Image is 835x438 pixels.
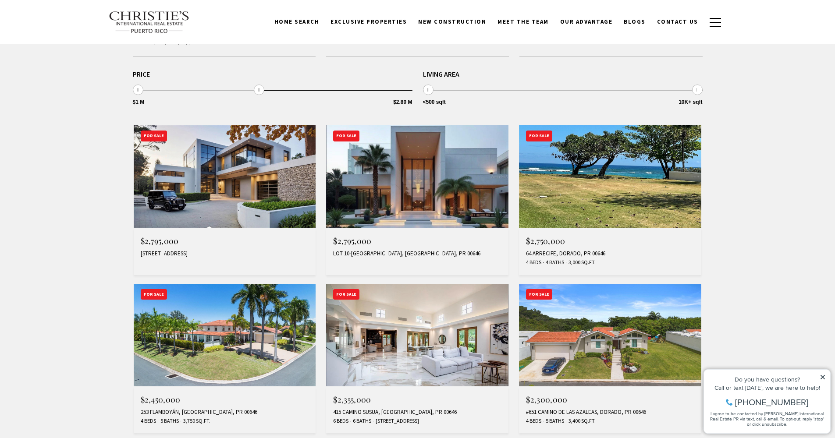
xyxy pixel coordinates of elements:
div: For Sale [333,289,359,300]
span: Our Advantage [560,18,613,25]
span: 3,400 Sq.Ft. [566,417,596,425]
a: Our Advantage [554,14,618,30]
div: #651 CAMINO DE LAS AZALEAS, DORADO, PR 00646 [526,409,694,416]
a: Home Search [269,14,325,30]
span: Contact Us [657,18,698,25]
a: For Sale For Sale $2,300,000 #651 CAMINO DE LAS AZALEAS, DORADO, PR 00646 4 Beds 5 Baths 3,400 Sq... [519,284,701,434]
span: $2,355,000 [333,394,371,405]
span: $2,300,000 [526,394,567,405]
img: For Sale [134,284,316,386]
div: Do you have questions? [9,20,127,26]
a: Exclusive Properties [325,14,412,30]
div: 253 FLAMBOYÁN, [GEOGRAPHIC_DATA], PR 00646 [141,409,309,416]
a: For Sale For Sale $2,355,000 415 CAMINO SUSUA, [GEOGRAPHIC_DATA], PR 00646 6 Beds 6 Baths [STREET... [326,284,508,434]
span: [PHONE_NUMBER] [36,41,109,50]
img: For Sale [134,125,316,228]
span: $1 M [133,99,145,105]
span: 4 Beds [526,259,541,266]
span: 10K+ sqft [679,99,702,105]
span: I agree to be contacted by [PERSON_NAME] International Real Estate PR via text, call & email. To ... [11,54,125,71]
div: Call or text [DATE], we are here to help! [9,28,127,34]
span: New Construction [418,18,486,25]
span: $2,750,000 [526,236,565,246]
img: For Sale [326,125,508,228]
span: $2,795,000 [141,236,179,246]
span: 3,750 Sq.Ft. [181,417,210,425]
span: 4 Beds [526,417,541,425]
span: 4 Baths [544,259,564,266]
img: For Sale [326,284,508,386]
div: For Sale [141,289,167,300]
a: For Sale For Sale $2,450,000 253 FLAMBOYÁN, [GEOGRAPHIC_DATA], PR 00646 4 Beds 5 Baths 3,750 Sq.Ft. [134,284,316,434]
span: $2,795,000 [333,236,371,246]
div: 64 ARRECIFE, DORADO, PR 00646 [526,250,694,257]
div: For Sale [141,131,167,141]
span: [STREET_ADDRESS] [373,417,419,425]
span: 6 Baths [351,417,371,425]
a: For Sale For Sale $2,750,000 64 ARRECIFE, DORADO, PR 00646 4 Beds 4 Baths 3,000 Sq.Ft. [519,125,701,275]
span: Exclusive Properties [330,18,407,25]
div: For Sale [333,131,359,141]
div: For Sale [526,131,552,141]
div: 415 CAMINO SUSUA, [GEOGRAPHIC_DATA], PR 00646 [333,409,501,416]
img: For Sale [519,284,701,386]
a: For Sale For Sale $2,795,000 LOT 10-[GEOGRAPHIC_DATA], [GEOGRAPHIC_DATA], PR 00646 [326,125,508,275]
span: 5 Baths [544,417,564,425]
div: [STREET_ADDRESS] [141,250,309,257]
span: 3,000 Sq.Ft. [566,259,596,266]
a: New Construction [412,14,492,30]
span: $2,450,000 [141,394,181,405]
span: Blogs [624,18,646,25]
span: 5 Baths [158,417,179,425]
a: Blogs [618,14,651,30]
img: For Sale [519,125,701,228]
span: 4 Beds [141,417,156,425]
span: 6 Beds [333,417,348,425]
a: Meet the Team [492,14,554,30]
a: For Sale For Sale $2,795,000 [STREET_ADDRESS] [134,125,316,275]
span: $2.80 M [393,99,412,105]
div: For Sale [526,289,552,300]
img: Christie's International Real Estate text transparent background [109,11,190,34]
span: <500 sqft [423,99,446,105]
button: button [704,10,727,35]
div: LOT 10-[GEOGRAPHIC_DATA], [GEOGRAPHIC_DATA], PR 00646 [333,250,501,257]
